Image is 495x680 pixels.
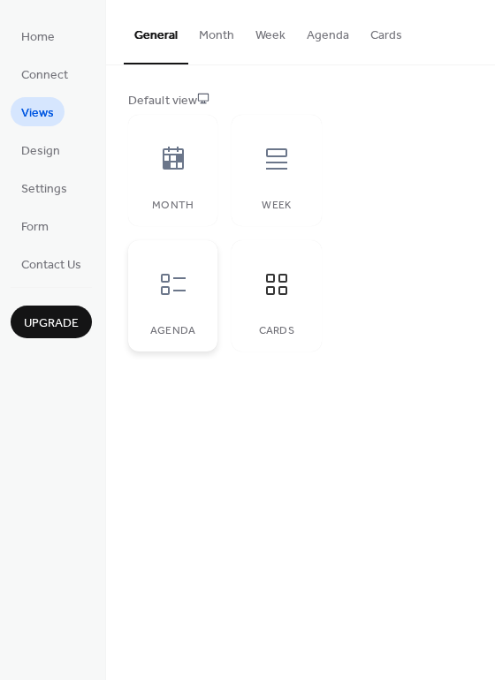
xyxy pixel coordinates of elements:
a: Home [11,21,65,50]
a: Design [11,135,71,164]
span: Contact Us [21,256,81,275]
span: Form [21,218,49,237]
button: Upgrade [11,306,92,338]
span: Connect [21,66,68,85]
a: Contact Us [11,249,92,278]
a: Connect [11,59,79,88]
div: Month [146,200,200,212]
div: Cards [249,325,303,337]
span: Settings [21,180,67,199]
span: Views [21,104,54,123]
a: Views [11,97,65,126]
a: Settings [11,173,78,202]
div: Agenda [146,325,200,337]
span: Design [21,142,60,161]
span: Upgrade [24,314,79,333]
a: Form [11,211,59,240]
div: Week [249,200,303,212]
div: Default view [128,92,469,110]
span: Home [21,28,55,47]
